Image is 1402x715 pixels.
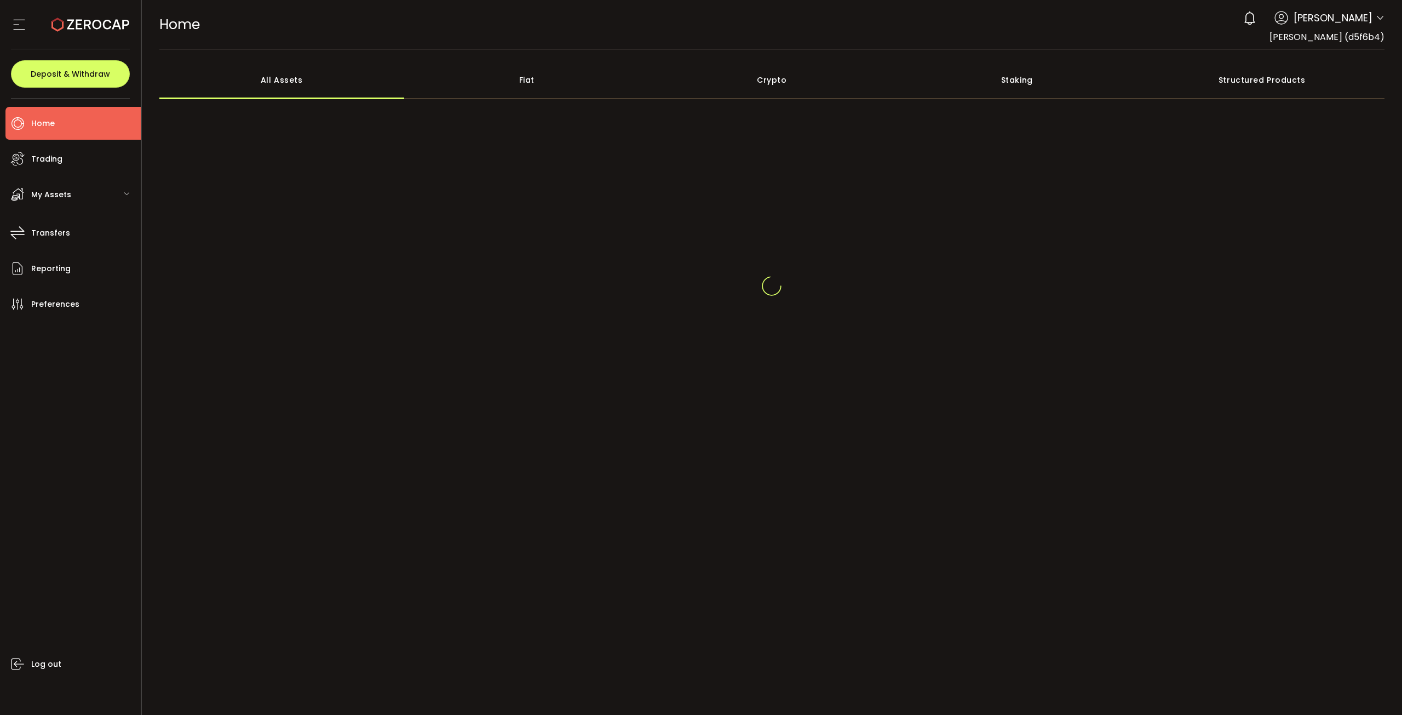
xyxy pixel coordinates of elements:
div: All Assets [159,61,405,99]
div: Staking [894,61,1140,99]
span: Log out [31,656,61,672]
div: Fiat [404,61,650,99]
div: Structured Products [1140,61,1385,99]
button: Deposit & Withdraw [11,60,130,88]
span: Trading [31,151,62,167]
span: [PERSON_NAME] (d5f6b4) [1269,31,1384,43]
span: [PERSON_NAME] [1294,10,1372,25]
span: Home [31,116,55,131]
span: Preferences [31,296,79,312]
div: Crypto [650,61,895,99]
span: Home [159,15,200,34]
span: Deposit & Withdraw [31,70,110,78]
span: My Assets [31,187,71,203]
span: Reporting [31,261,71,277]
span: Transfers [31,225,70,241]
